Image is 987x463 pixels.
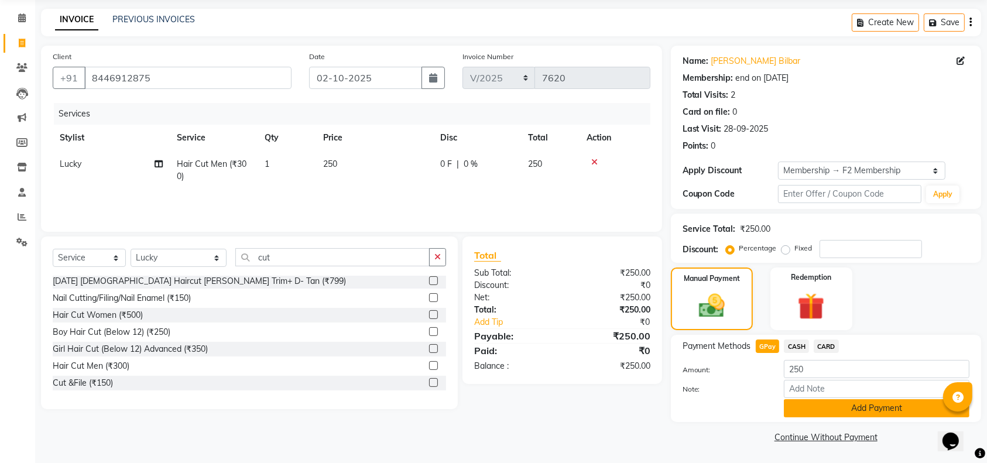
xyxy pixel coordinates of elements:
[683,106,731,118] div: Card on file:
[724,123,769,135] div: 28-09-2025
[683,140,709,152] div: Points:
[235,248,430,266] input: Search or Scan
[457,158,459,170] span: |
[433,125,521,151] th: Disc
[462,52,513,62] label: Invoice Number
[683,164,778,177] div: Apply Discount
[465,304,562,316] div: Total:
[53,292,191,304] div: Nail Cutting/Filing/Nail Enamel (₹150)
[53,326,170,338] div: Boy Hair Cut (Below 12) (₹250)
[465,291,562,304] div: Net:
[53,377,113,389] div: Cut &File (₹150)
[53,125,170,151] th: Stylist
[474,249,501,262] span: Total
[54,103,659,125] div: Services
[53,67,85,89] button: +91
[926,186,959,203] button: Apply
[521,125,580,151] th: Total
[562,360,659,372] div: ₹250.00
[852,13,919,32] button: Create New
[465,267,562,279] div: Sub Total:
[814,339,839,353] span: CARD
[784,339,809,353] span: CASH
[53,275,346,287] div: [DATE] [DEMOGRAPHIC_DATA] Haircut [PERSON_NAME] Trim+ D- Tan (₹799)
[562,304,659,316] div: ₹250.00
[739,243,777,253] label: Percentage
[580,125,650,151] th: Action
[924,13,965,32] button: Save
[562,279,659,291] div: ₹0
[265,159,269,169] span: 1
[112,14,195,25] a: PREVIOUS INVOICES
[711,55,801,67] a: [PERSON_NAME] Bilbar
[465,329,562,343] div: Payable:
[528,159,542,169] span: 250
[55,9,98,30] a: INVOICE
[733,106,738,118] div: 0
[53,309,143,321] div: Hair Cut Women (₹500)
[53,52,71,62] label: Client
[683,55,709,67] div: Name:
[683,72,734,84] div: Membership:
[562,329,659,343] div: ₹250.00
[741,223,771,235] div: ₹250.00
[464,158,478,170] span: 0 %
[684,273,740,284] label: Manual Payment
[309,52,325,62] label: Date
[711,140,716,152] div: 0
[465,360,562,372] div: Balance :
[323,159,337,169] span: 250
[683,340,751,352] span: Payment Methods
[778,185,921,203] input: Enter Offer / Coupon Code
[784,360,969,378] input: Amount
[673,431,979,444] a: Continue Without Payment
[170,125,258,151] th: Service
[578,316,659,328] div: ₹0
[465,344,562,358] div: Paid:
[791,272,831,283] label: Redemption
[84,67,292,89] input: Search by Name/Mobile/Email/Code
[562,291,659,304] div: ₹250.00
[683,188,778,200] div: Coupon Code
[562,267,659,279] div: ₹250.00
[683,243,719,256] div: Discount:
[53,360,129,372] div: Hair Cut Men (₹300)
[736,72,789,84] div: end on [DATE]
[440,158,452,170] span: 0 F
[784,380,969,398] input: Add Note
[177,159,246,181] span: Hair Cut Men (₹300)
[674,384,775,395] label: Note:
[691,291,733,321] img: _cash.svg
[258,125,316,151] th: Qty
[316,125,433,151] th: Price
[683,123,722,135] div: Last Visit:
[683,223,736,235] div: Service Total:
[465,279,562,291] div: Discount:
[756,339,780,353] span: GPay
[53,343,208,355] div: Girl Hair Cut (Below 12) Advanced (₹350)
[784,399,969,417] button: Add Payment
[731,89,736,101] div: 2
[674,365,775,375] label: Amount:
[789,290,833,323] img: _gift.svg
[465,316,578,328] a: Add Tip
[795,243,813,253] label: Fixed
[683,89,729,101] div: Total Visits:
[60,159,81,169] span: Lucky
[938,416,975,451] iframe: chat widget
[562,344,659,358] div: ₹0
